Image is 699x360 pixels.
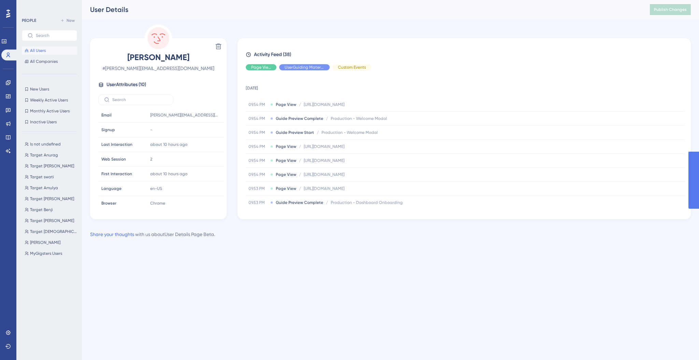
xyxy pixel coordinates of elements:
span: Browser [101,200,116,206]
button: Target [DEMOGRAPHIC_DATA] [22,227,81,236]
span: Page View [251,65,271,70]
span: Page View [276,102,296,107]
span: Monthly Active Users [30,108,70,114]
span: User Attributes ( 10 ) [106,81,146,89]
span: Target [PERSON_NAME] [30,196,74,202]
span: 09.54 PM [248,116,268,121]
time: about 10 hours ago [150,142,187,147]
span: [PERSON_NAME] [98,52,218,63]
span: Guide Preview Complete [276,116,323,121]
button: New Users [22,85,77,93]
span: Language [101,186,122,191]
span: [URL][DOMAIN_NAME] [304,158,344,163]
button: Inactive Users [22,118,77,126]
button: Target Benji [22,206,81,214]
button: Monthly Active Users [22,107,77,115]
span: 2 [150,156,152,162]
button: All Users [22,46,77,55]
span: Page View [276,158,296,163]
span: 09.54 PM [248,144,268,149]
button: Weekly Active Users [22,96,77,104]
button: MyGigsters Users [22,249,81,258]
span: Page View [276,144,296,149]
input: Search [36,33,71,38]
span: / [299,144,301,149]
span: 09.54 PM [248,172,268,177]
button: Target [PERSON_NAME] [22,162,81,170]
button: Target [PERSON_NAME] [22,217,81,225]
span: 09.54 PM [248,158,268,163]
button: Is not undefined [22,140,81,148]
span: Custom Events [338,65,366,70]
span: Production - Welcome Modal [331,116,387,121]
span: All Companies [30,59,58,64]
div: User Details [90,5,633,14]
span: Target Amulya [30,185,58,191]
span: 09.54 PM [248,130,268,135]
span: Guide Preview Start [276,130,314,135]
button: [PERSON_NAME] [22,238,81,247]
span: [URL][DOMAIN_NAME] [304,172,344,177]
a: Share your thoughts [90,232,134,237]
span: Page View [276,186,296,191]
span: # [PERSON_NAME][EMAIL_ADDRESS][DOMAIN_NAME] [98,64,218,72]
span: Target swati [30,174,54,180]
span: 09.54 PM [248,102,268,107]
span: Chrome [150,200,165,206]
span: en-US [150,186,162,191]
span: Weekly Active Users [30,97,68,103]
span: New Users [30,86,49,92]
button: Target [PERSON_NAME] [22,195,81,203]
span: 09.53 PM [248,200,268,205]
button: Target swati [22,173,81,181]
span: Activity Feed (38) [254,51,291,59]
td: [DATE] [246,76,685,98]
span: Target [PERSON_NAME] [30,163,74,169]
span: [URL][DOMAIN_NAME] [304,186,344,191]
span: Last Interaction [101,142,132,147]
span: / [317,130,319,135]
span: / [299,172,301,177]
button: Target Anurag [22,151,81,159]
span: [PERSON_NAME][EMAIL_ADDRESS][DOMAIN_NAME] [150,112,218,118]
input: Search [112,97,168,102]
span: Target Anurag [30,152,58,158]
span: Inactive Users [30,119,57,125]
span: Email [101,112,112,118]
div: PEOPLE [22,18,36,23]
span: Guide Preview Complete [276,200,323,205]
span: Signup [101,127,115,133]
span: Production - Dashboard Onboarding [331,200,403,205]
span: All Users [30,48,46,53]
span: / [299,158,301,163]
span: Target Benji [30,207,53,212]
button: New [58,16,77,25]
span: [URL][DOMAIN_NAME] [304,144,344,149]
span: Is not undefined [30,141,61,147]
button: Target Amulya [22,184,81,192]
span: / [326,116,328,121]
span: Web Session [101,156,126,162]
span: Publish Changes [654,7,687,12]
span: Target [PERSON_NAME] [30,218,74,223]
span: 09.53 PM [248,186,268,191]
span: / [326,200,328,205]
span: Target [DEMOGRAPHIC_DATA] [30,229,79,234]
iframe: UserGuiding AI Assistant Launcher [670,333,691,354]
span: [URL][DOMAIN_NAME] [304,102,344,107]
div: with us about User Details Page Beta . [90,230,215,238]
span: New [67,18,75,23]
span: MyGigsters Users [30,251,62,256]
span: Page View [276,172,296,177]
button: Publish Changes [650,4,691,15]
span: [PERSON_NAME] [30,240,60,245]
span: UserGuiding Material [285,65,324,70]
span: / [299,102,301,107]
time: about 10 hours ago [150,171,187,176]
span: First Interaction [101,171,132,177]
span: / [299,186,301,191]
button: All Companies [22,57,77,66]
span: Production - Welcome Modal [322,130,378,135]
span: - [150,127,152,133]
